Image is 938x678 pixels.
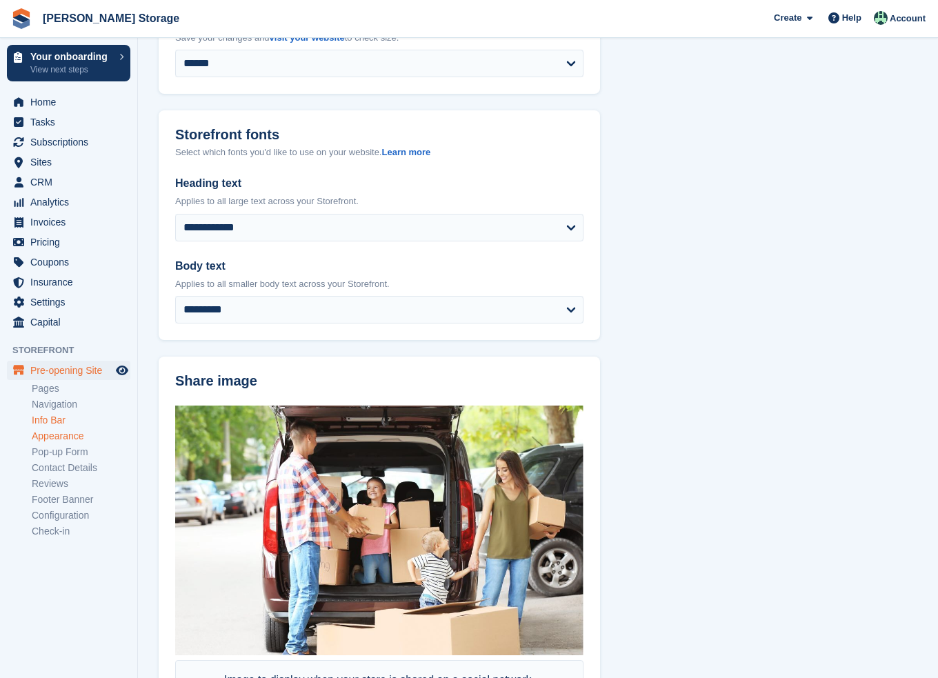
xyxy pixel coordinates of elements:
[175,406,583,656] img: Rushton%20Self%20Storage-social.jpg
[175,373,583,389] h2: Share image
[890,12,926,26] span: Account
[7,192,130,212] a: menu
[30,192,113,212] span: Analytics
[7,252,130,272] a: menu
[12,343,137,357] span: Storefront
[175,146,583,159] div: Select which fonts you'd like to use on your website.
[175,195,583,208] p: Applies to all large text across your Storefront.
[30,63,112,76] p: View next steps
[7,212,130,232] a: menu
[270,32,345,43] a: visit your website
[30,132,113,152] span: Subscriptions
[175,31,583,45] p: Save your changes and to check size.
[30,232,113,252] span: Pricing
[7,172,130,192] a: menu
[7,92,130,112] a: menu
[32,430,130,443] a: Appearance
[32,398,130,411] a: Navigation
[32,525,130,538] a: Check-in
[175,175,583,192] label: Heading text
[32,493,130,506] a: Footer Banner
[32,477,130,490] a: Reviews
[874,11,888,25] img: Nicholas Pain
[11,8,32,29] img: stora-icon-8386f47178a22dfd0bd8f6a31ec36ba5ce8667c1dd55bd0f319d3a0aa187defe.svg
[32,509,130,522] a: Configuration
[30,92,113,112] span: Home
[30,292,113,312] span: Settings
[114,362,130,379] a: Preview store
[32,461,130,475] a: Contact Details
[32,414,130,427] a: Info Bar
[7,112,130,132] a: menu
[7,232,130,252] a: menu
[30,361,113,380] span: Pre-opening Site
[7,312,130,332] a: menu
[175,277,583,291] p: Applies to all smaller body text across your Storefront.
[774,11,801,25] span: Create
[30,52,112,61] p: Your onboarding
[7,132,130,152] a: menu
[175,127,279,143] h2: Storefront fonts
[30,172,113,192] span: CRM
[175,258,583,275] label: Body text
[842,11,861,25] span: Help
[7,292,130,312] a: menu
[30,312,113,332] span: Capital
[30,212,113,232] span: Invoices
[7,272,130,292] a: menu
[32,382,130,395] a: Pages
[30,112,113,132] span: Tasks
[7,152,130,172] a: menu
[30,252,113,272] span: Coupons
[37,7,185,30] a: [PERSON_NAME] Storage
[7,45,130,81] a: Your onboarding View next steps
[32,446,130,459] a: Pop-up Form
[30,152,113,172] span: Sites
[381,147,430,157] a: Learn more
[30,272,113,292] span: Insurance
[7,361,130,380] a: menu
